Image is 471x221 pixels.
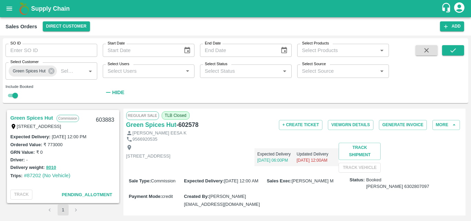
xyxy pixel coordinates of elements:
[105,67,181,76] input: Select Users
[278,44,291,57] button: Choose date
[379,120,427,130] button: Generate Invoice
[299,46,375,55] input: Select Products
[440,21,464,31] button: Add
[10,113,53,122] a: Green Spices Hut
[292,178,333,183] span: [PERSON_NAME] M
[132,130,187,137] p: [PERSON_NAME] EESA K
[302,41,329,46] label: Select Products
[279,120,322,130] button: + Create Ticket
[10,59,39,65] label: Select Customer
[224,178,258,183] span: [DATE] 12:00 AM
[328,120,373,130] button: ViewGRN Details
[62,192,112,197] span: Pending_Allotment
[366,183,429,190] div: [PERSON_NAME] 6302807097
[202,67,278,76] input: Select Status
[31,5,70,12] b: Supply Chain
[24,173,70,178] a: #87202 (No Vehicle)
[350,177,365,183] label: Status:
[441,2,453,15] div: customer-support
[132,136,157,143] p: 9566920535
[205,41,221,46] label: End Date
[184,194,260,207] span: [PERSON_NAME][EMAIL_ADDRESS][DOMAIN_NAME]
[162,111,190,120] span: TLB Closed
[1,1,17,17] button: open drawer
[10,150,35,155] label: GRN Value:
[297,151,336,157] p: Updated Delivery
[46,164,56,172] button: 8010
[10,134,50,139] label: Expected Delivery :
[36,150,43,155] label: ₹ 0
[257,151,297,157] p: Expected Delivery
[257,157,297,163] p: [DATE] 06:00PM
[181,44,194,57] button: Choose date
[126,111,159,120] span: Regular Sale
[6,22,37,31] div: Sales Orders
[302,61,326,67] label: Select Source
[43,21,90,31] button: Select DC
[366,177,429,190] span: Booked
[17,124,61,129] label: [STREET_ADDRESS]
[10,142,42,147] label: Ordered Value:
[9,68,50,75] span: Green Spices Hut
[9,66,57,77] div: Green Spices Hut
[377,67,386,76] button: Open
[126,153,171,160] p: [STREET_ADDRESS]
[377,46,386,55] button: Open
[10,157,25,162] label: Driver:
[86,67,95,76] button: Open
[339,143,381,160] button: Track Shipment
[162,194,173,199] span: credit
[108,61,129,67] label: Select Users
[17,2,31,16] img: logo
[129,178,151,183] label: Sale Type :
[92,112,118,128] div: 603883
[280,67,289,76] button: Open
[200,44,275,57] input: End Date
[453,1,465,16] div: account of current user
[205,61,228,67] label: Select Status
[58,67,75,76] input: Select Customer
[10,173,22,178] label: Trips:
[299,67,375,76] input: Select Source
[52,134,86,139] label: [DATE] 12:00 PM
[184,194,209,199] label: Created By :
[184,178,224,183] label: Expected Delivery :
[151,178,176,183] span: Commission
[31,4,441,13] a: Supply Chain
[43,142,62,147] label: ₹ 773000
[103,87,126,98] button: Hide
[112,90,124,95] strong: Hide
[6,83,97,90] div: Include Booked
[10,165,45,170] label: Delivery weight:
[432,120,460,130] button: More
[108,41,125,46] label: Start Date
[43,204,83,215] nav: pagination navigation
[129,194,162,199] label: Payment Mode :
[26,157,28,162] label: -
[103,44,178,57] input: Start Date
[183,67,192,76] button: Open
[176,120,198,130] h6: - 602578
[57,115,79,122] p: Commission
[126,120,177,130] a: Green Spices Hut
[6,44,97,57] input: Enter SO ID
[10,41,21,46] label: SO ID
[58,204,69,215] button: page 1
[297,157,336,163] p: [DATE] 12:00AM
[267,178,292,183] label: Sales Exec :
